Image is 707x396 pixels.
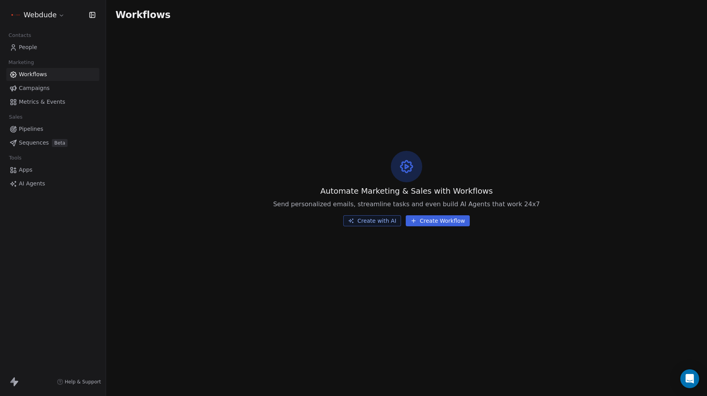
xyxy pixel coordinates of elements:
span: AI Agents [19,180,45,188]
span: Send personalized emails, streamline tasks and even build AI Agents that work 24x7 [273,200,540,209]
span: Contacts [5,29,35,41]
img: logo-square-big.png [11,10,20,20]
span: Apps [19,166,33,174]
span: Sequences [19,139,49,147]
span: Sales [5,111,26,123]
span: Automate Marketing & Sales with Workflows [320,185,493,196]
a: Apps [6,163,99,176]
a: Pipelines [6,123,99,136]
button: Webdude [9,8,66,22]
span: Beta [52,139,68,147]
span: Workflows [115,9,170,20]
a: Workflows [6,68,99,81]
button: Create Workflow [406,215,470,226]
span: Workflows [19,70,47,79]
div: Open Intercom Messenger [680,369,699,388]
span: Pipelines [19,125,43,133]
span: Help & Support [65,379,101,385]
a: Campaigns [6,82,99,95]
span: Tools [5,152,25,164]
a: SequencesBeta [6,136,99,149]
span: Webdude [24,10,57,20]
span: Metrics & Events [19,98,65,106]
a: People [6,41,99,54]
a: Metrics & Events [6,95,99,108]
a: Help & Support [57,379,101,385]
span: Marketing [5,57,37,68]
span: Campaigns [19,84,49,92]
span: People [19,43,37,51]
button: Create with AI [343,215,401,226]
a: AI Agents [6,177,99,190]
